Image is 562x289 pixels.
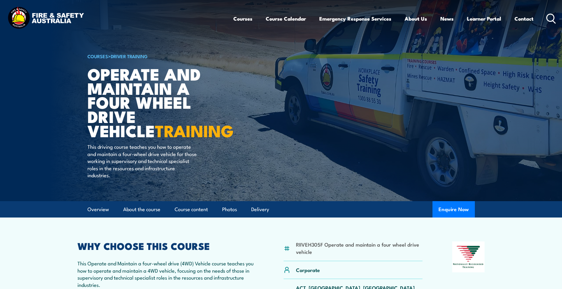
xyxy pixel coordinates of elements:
[87,201,109,218] a: Overview
[87,143,198,178] p: This driving course teaches you how to operate and maintain a four-wheel drive vehicle for those ...
[155,118,234,143] strong: TRAINING
[405,11,427,27] a: About Us
[452,241,485,272] img: Nationally Recognised Training logo.
[266,11,306,27] a: Course Calendar
[111,53,148,59] a: Driver Training
[467,11,501,27] a: Learner Portal
[432,201,475,218] button: Enquire Now
[77,260,254,288] p: This Operate and Maintain a four-wheel drive (4WD) Vehicle course teaches you how to operate and ...
[123,201,160,218] a: About the course
[87,52,237,60] h6: >
[77,241,254,250] h2: WHY CHOOSE THIS COURSE
[296,266,320,273] p: Corporate
[296,241,423,255] li: RIIVEH305F Operate and maintain a four wheel drive vehicle
[440,11,454,27] a: News
[319,11,391,27] a: Emergency Response Services
[87,67,237,138] h1: Operate and Maintain a Four Wheel Drive Vehicle
[514,11,534,27] a: Contact
[87,53,108,59] a: COURSES
[222,201,237,218] a: Photos
[251,201,269,218] a: Delivery
[175,201,208,218] a: Course content
[233,11,252,27] a: Courses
